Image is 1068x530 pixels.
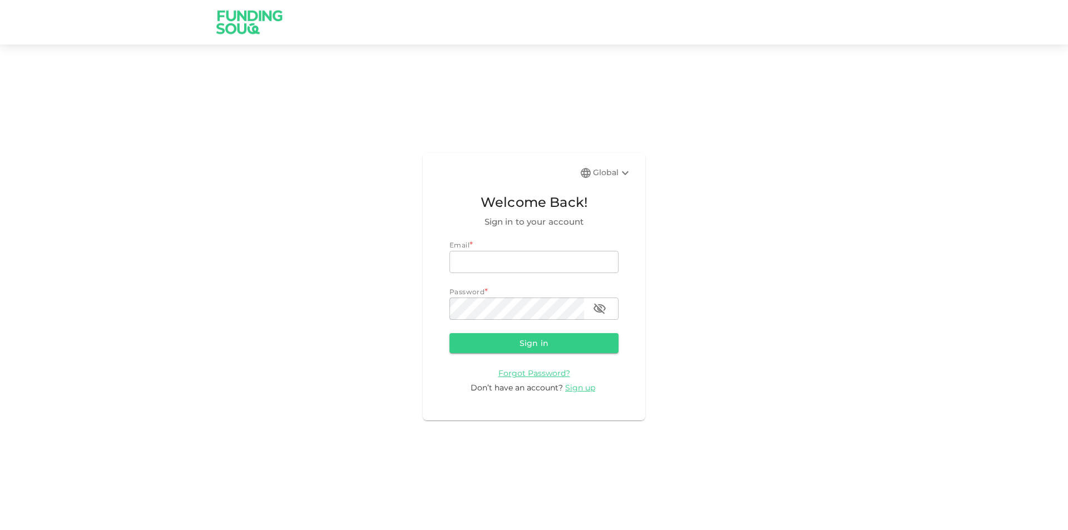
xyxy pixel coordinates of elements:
[449,288,484,296] span: Password
[449,298,584,320] input: password
[449,333,619,353] button: Sign in
[449,192,619,213] span: Welcome Back!
[449,215,619,229] span: Sign in to your account
[565,383,595,393] span: Sign up
[471,383,563,393] span: Don’t have an account?
[498,368,570,378] a: Forgot Password?
[449,241,469,249] span: Email
[449,251,619,273] input: email
[593,166,632,180] div: Global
